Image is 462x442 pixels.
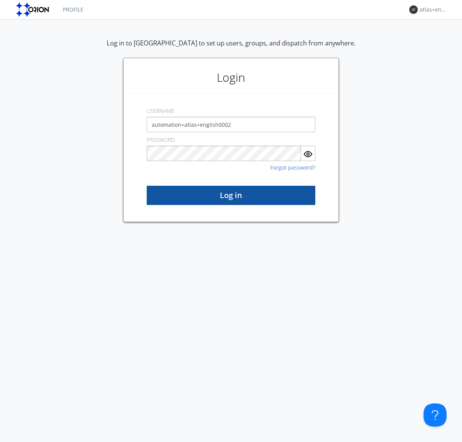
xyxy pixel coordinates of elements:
img: 373638.png [409,5,418,14]
iframe: Toggle Customer Support [423,403,447,427]
button: Show Password [301,146,315,161]
button: Log in [147,186,315,205]
input: Password [147,146,301,161]
img: orion-labs-logo.svg [15,2,51,17]
div: Log in to [GEOGRAPHIC_DATA] to set up users, groups, and dispatch from anywhere. [107,39,355,58]
div: atlas+english0002 [420,6,449,13]
img: eye.svg [303,150,313,159]
h1: Login [127,62,335,93]
label: USERNAME [147,107,174,115]
label: PASSWORD [147,136,175,144]
a: Forgot password? [270,165,315,170]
